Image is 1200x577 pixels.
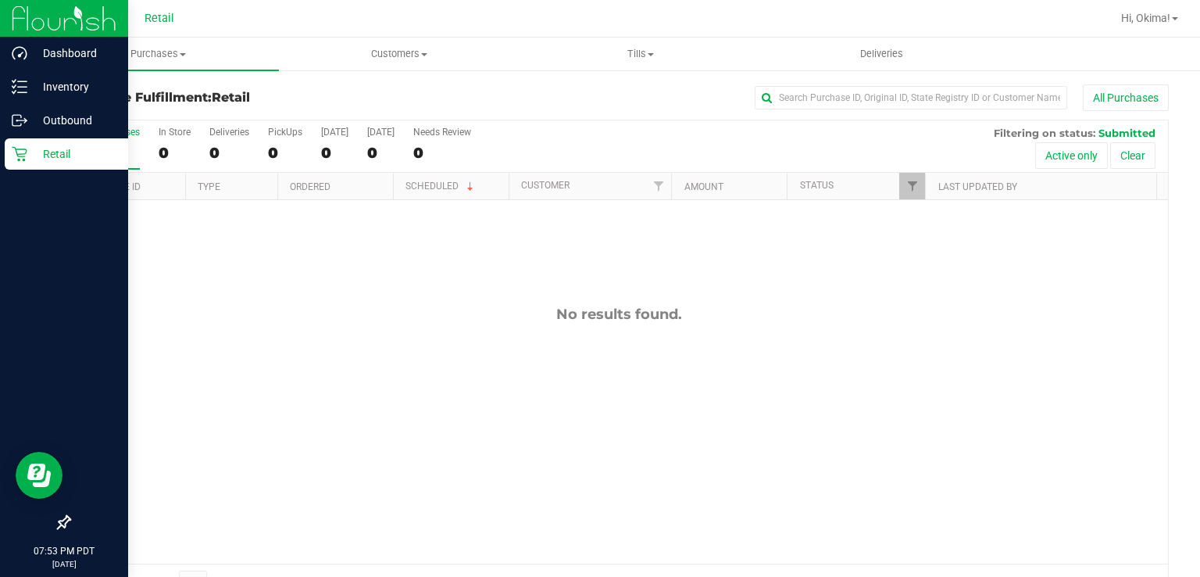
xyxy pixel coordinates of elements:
[367,144,395,162] div: 0
[645,173,671,199] a: Filter
[839,47,924,61] span: Deliveries
[37,47,279,61] span: Purchases
[12,113,27,128] inline-svg: Outbound
[69,91,435,105] h3: Purchase Fulfillment:
[27,111,121,130] p: Outbound
[994,127,1095,139] span: Filtering on status:
[1098,127,1155,139] span: Submitted
[7,558,121,570] p: [DATE]
[755,86,1067,109] input: Search Purchase ID, Original ID, State Registry ID or Customer Name...
[159,127,191,138] div: In Store
[1035,142,1108,169] button: Active only
[684,181,723,192] a: Amount
[12,45,27,61] inline-svg: Dashboard
[280,47,520,61] span: Customers
[290,181,330,192] a: Ordered
[209,144,249,162] div: 0
[405,181,477,192] a: Scheduled
[145,12,174,25] span: Retail
[1083,84,1169,111] button: All Purchases
[212,90,250,105] span: Retail
[279,38,520,70] a: Customers
[321,144,348,162] div: 0
[159,144,191,162] div: 0
[198,181,220,192] a: Type
[1110,142,1155,169] button: Clear
[521,180,570,191] a: Customer
[27,145,121,163] p: Retail
[1121,12,1170,24] span: Hi, Okima!
[268,144,302,162] div: 0
[209,127,249,138] div: Deliveries
[761,38,1002,70] a: Deliveries
[321,127,348,138] div: [DATE]
[268,127,302,138] div: PickUps
[413,127,471,138] div: Needs Review
[16,452,62,499] iframe: Resource center
[938,181,1017,192] a: Last Updated By
[37,38,279,70] a: Purchases
[520,38,761,70] a: Tills
[367,127,395,138] div: [DATE]
[7,544,121,558] p: 07:53 PM PDT
[12,79,27,95] inline-svg: Inventory
[520,47,760,61] span: Tills
[70,306,1168,323] div: No results found.
[27,44,121,63] p: Dashboard
[12,146,27,162] inline-svg: Retail
[899,173,925,199] a: Filter
[413,144,471,162] div: 0
[800,180,834,191] a: Status
[27,77,121,96] p: Inventory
